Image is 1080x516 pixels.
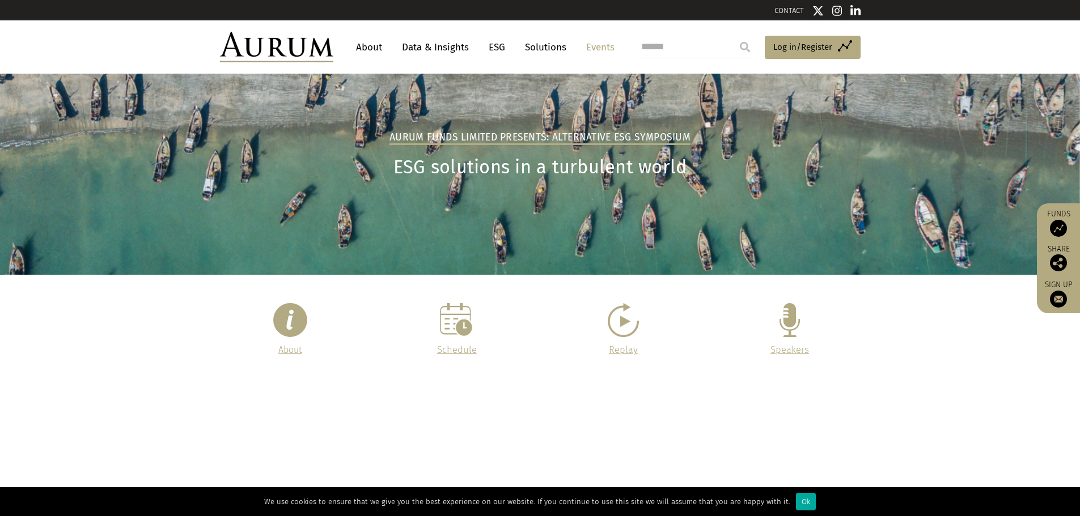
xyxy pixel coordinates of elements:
[220,156,861,178] h1: ESG solutions in a turbulent world
[220,32,333,62] img: Aurum
[850,5,861,16] img: Linkedin icon
[278,344,302,355] a: About
[609,344,638,355] a: Replay
[437,344,477,355] a: Schedule
[389,131,691,145] h2: Aurum Funds Limited Presents: Alternative ESG Symposium
[1050,220,1067,237] img: Access Funds
[350,37,388,58] a: About
[832,5,842,16] img: Instagram icon
[581,37,615,58] a: Events
[1050,254,1067,271] img: Share this post
[519,37,572,58] a: Solutions
[770,344,809,355] a: Speakers
[1043,280,1074,308] a: Sign up
[1043,209,1074,237] a: Funds
[765,36,861,59] a: Log in/Register
[773,40,832,54] span: Log in/Register
[796,493,816,510] div: Ok
[734,36,756,58] input: Submit
[774,6,804,15] a: CONTACT
[1043,245,1074,271] div: Share
[1050,291,1067,308] img: Sign up to our newsletter
[483,37,511,58] a: ESG
[812,5,824,16] img: Twitter icon
[396,37,475,58] a: Data & Insights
